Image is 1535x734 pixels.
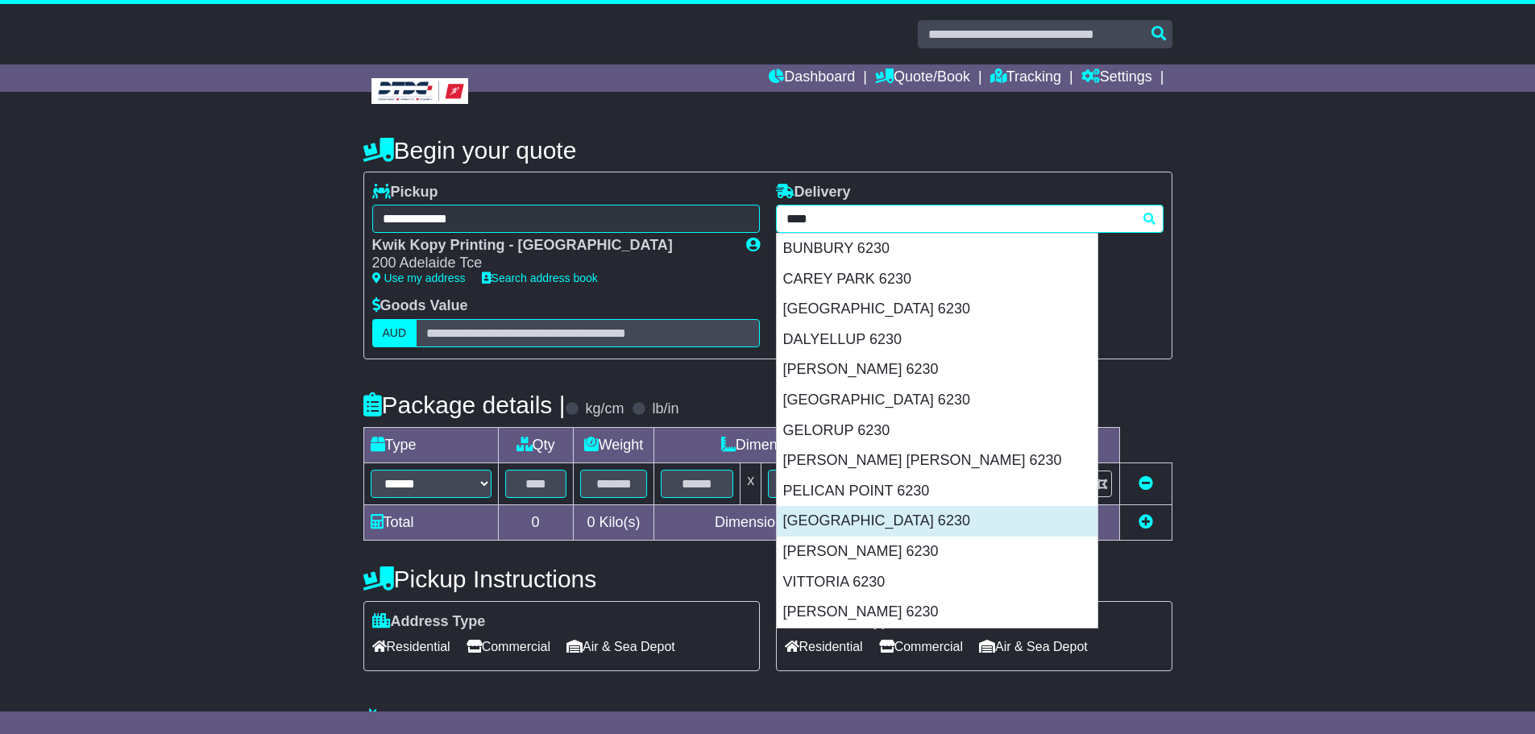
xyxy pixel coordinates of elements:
[363,707,1172,734] h4: Warranty & Insurance
[372,237,730,255] div: Kwik Kopy Printing - [GEOGRAPHIC_DATA]
[769,64,855,92] a: Dashboard
[363,427,498,462] td: Type
[777,234,1097,264] div: BUNBURY 6230
[776,205,1164,233] typeahead: Please provide city
[777,506,1097,537] div: [GEOGRAPHIC_DATA] 6230
[482,272,598,284] a: Search address book
[372,297,468,315] label: Goods Value
[875,64,970,92] a: Quote/Book
[1139,475,1153,491] a: Remove this item
[776,184,851,201] label: Delivery
[741,462,761,504] td: x
[363,566,760,592] h4: Pickup Instructions
[573,427,654,462] td: Weight
[498,427,573,462] td: Qty
[777,597,1097,628] div: [PERSON_NAME] 6230
[498,504,573,540] td: 0
[777,264,1097,295] div: CAREY PARK 6230
[372,272,466,284] a: Use my address
[1139,514,1153,530] a: Add new item
[372,319,417,347] label: AUD
[777,476,1097,507] div: PELICAN POINT 6230
[652,400,678,418] label: lb/in
[654,504,954,540] td: Dimensions in Centimetre(s)
[777,446,1097,476] div: [PERSON_NAME] [PERSON_NAME] 6230
[372,634,450,659] span: Residential
[363,137,1172,164] h4: Begin your quote
[585,400,624,418] label: kg/cm
[363,392,566,418] h4: Package details |
[1081,64,1152,92] a: Settings
[777,325,1097,355] div: DALYELLUP 6230
[372,184,438,201] label: Pickup
[372,613,486,631] label: Address Type
[654,427,954,462] td: Dimensions (L x W x H)
[467,634,550,659] span: Commercial
[587,514,595,530] span: 0
[785,634,863,659] span: Residential
[777,294,1097,325] div: [GEOGRAPHIC_DATA] 6230
[777,355,1097,385] div: [PERSON_NAME] 6230
[566,634,675,659] span: Air & Sea Depot
[372,255,730,272] div: 200 Adelaide Tce
[777,567,1097,598] div: VITTORIA 6230
[990,64,1061,92] a: Tracking
[573,504,654,540] td: Kilo(s)
[363,504,498,540] td: Total
[879,634,963,659] span: Commercial
[777,537,1097,567] div: [PERSON_NAME] 6230
[777,385,1097,416] div: [GEOGRAPHIC_DATA] 6230
[777,416,1097,446] div: GELORUP 6230
[979,634,1088,659] span: Air & Sea Depot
